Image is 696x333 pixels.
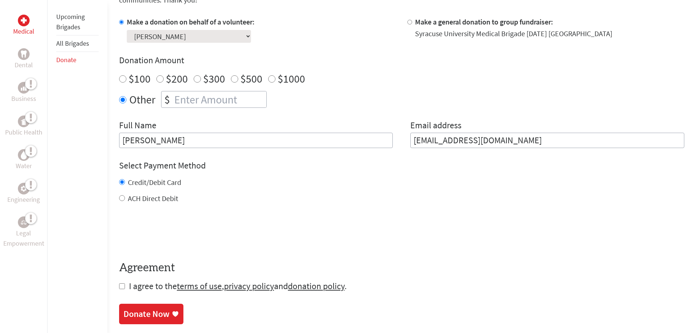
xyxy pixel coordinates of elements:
[18,183,30,194] div: Engineering
[224,280,274,292] a: privacy policy
[129,72,151,86] label: $100
[129,280,347,292] span: I agree to the , and .
[173,91,266,107] input: Enter Amount
[21,186,27,192] img: Engineering
[18,116,30,127] div: Public Health
[119,218,230,247] iframe: reCAPTCHA
[18,15,30,26] div: Medical
[415,17,553,26] label: Make a general donation to group fundraiser:
[15,60,33,70] p: Dental
[415,29,612,39] div: Syracuse University Medical Brigade [DATE] [GEOGRAPHIC_DATA]
[11,94,36,104] p: Business
[123,308,170,320] div: Donate Now
[119,120,156,133] label: Full Name
[18,82,30,94] div: Business
[129,91,155,108] label: Other
[5,116,42,137] a: Public HealthPublic Health
[127,17,255,26] label: Make a donation on behalf of a volunteer:
[1,216,46,249] a: Legal EmpowermentLegal Empowerment
[56,52,99,68] li: Donate
[177,280,222,292] a: terms of use
[166,72,188,86] label: $200
[288,280,345,292] a: donation policy
[56,12,85,31] a: Upcoming Brigades
[18,216,30,228] div: Legal Empowerment
[21,50,27,57] img: Dental
[119,54,684,66] h4: Donation Amount
[11,82,36,104] a: BusinessBusiness
[18,149,30,161] div: Water
[16,149,32,171] a: WaterWater
[5,127,42,137] p: Public Health
[240,72,262,86] label: $500
[13,15,34,37] a: MedicalMedical
[7,194,40,205] p: Engineering
[119,304,183,324] a: Donate Now
[21,85,27,91] img: Business
[128,178,181,187] label: Credit/Debit Card
[21,151,27,159] img: Water
[13,26,34,37] p: Medical
[119,133,393,148] input: Enter Full Name
[410,120,461,133] label: Email address
[128,194,178,203] label: ACH Direct Debit
[119,261,684,275] h4: Agreement
[15,48,33,70] a: DentalDental
[21,18,27,23] img: Medical
[161,91,173,107] div: $
[56,9,99,35] li: Upcoming Brigades
[7,183,40,205] a: EngineeringEngineering
[410,133,684,148] input: Your Email
[203,72,225,86] label: $300
[56,35,99,52] li: All Brigades
[1,228,46,249] p: Legal Empowerment
[56,56,76,64] a: Donate
[278,72,305,86] label: $1000
[21,118,27,125] img: Public Health
[18,48,30,60] div: Dental
[56,39,89,48] a: All Brigades
[16,161,32,171] p: Water
[21,220,27,224] img: Legal Empowerment
[119,160,684,171] h4: Select Payment Method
